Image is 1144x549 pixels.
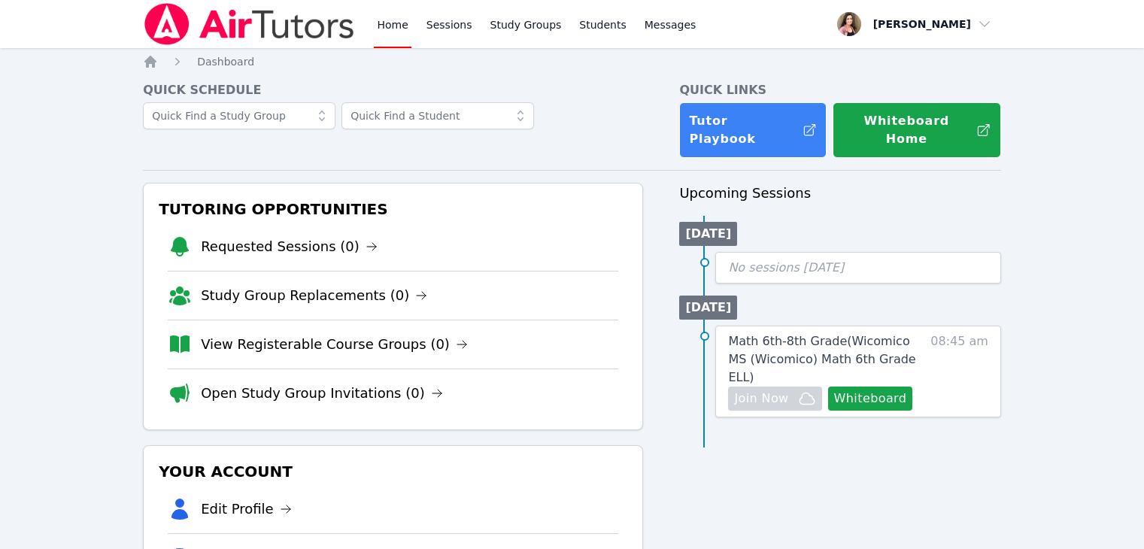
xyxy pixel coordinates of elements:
input: Quick Find a Student [341,102,534,129]
a: Requested Sessions (0) [201,236,378,257]
span: Dashboard [197,56,254,68]
h3: Upcoming Sessions [679,183,1001,204]
h3: Tutoring Opportunities [156,196,630,223]
a: Open Study Group Invitations (0) [201,383,443,404]
a: Edit Profile [201,499,292,520]
span: Messages [645,17,696,32]
a: Dashboard [197,54,254,69]
li: [DATE] [679,296,737,320]
nav: Breadcrumb [143,54,1001,69]
a: Math 6th-8th Grade(Wicomico MS (Wicomico) Math 6th Grade ELL) [728,332,923,387]
button: Join Now [728,387,821,411]
button: Whiteboard Home [833,102,1001,158]
h4: Quick Links [679,81,1001,99]
button: Whiteboard [828,387,913,411]
h4: Quick Schedule [143,81,643,99]
h3: Your Account [156,458,630,485]
span: No sessions [DATE] [728,260,844,274]
a: Study Group Replacements (0) [201,285,427,306]
a: View Registerable Course Groups (0) [201,334,468,355]
span: Math 6th-8th Grade ( Wicomico MS (Wicomico) Math 6th Grade ELL ) [728,334,915,384]
span: Join Now [734,390,788,408]
img: Air Tutors [143,3,356,45]
li: [DATE] [679,222,737,246]
input: Quick Find a Study Group [143,102,335,129]
span: 08:45 am [930,332,988,411]
a: Tutor Playbook [679,102,827,158]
